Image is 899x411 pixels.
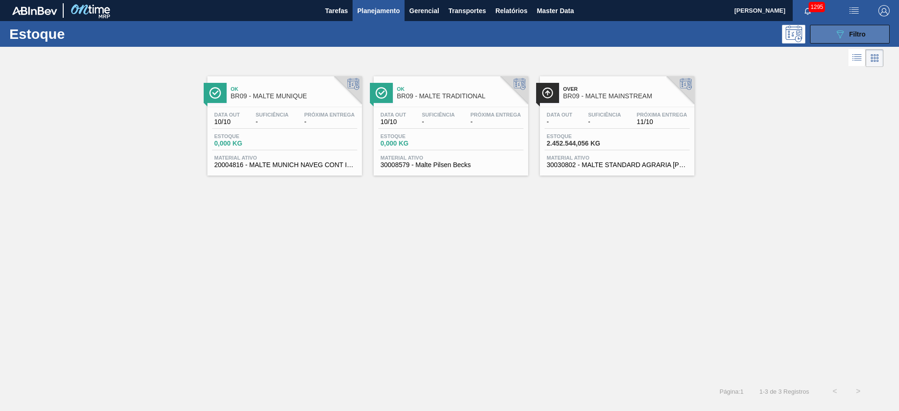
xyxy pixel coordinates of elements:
span: Estoque [547,133,612,139]
span: Estoque [214,133,280,139]
span: Relatórios [495,5,527,16]
img: Ícone [542,87,553,99]
span: Data out [547,112,573,117]
span: Estoque [381,133,446,139]
span: 30030802 - MALTE STANDARD AGRARIA CAMPOS GERAIS [547,161,687,169]
img: Logout [878,5,890,16]
button: Filtro [810,25,890,44]
span: BR09 - MALTE MUNIQUE [231,93,357,100]
span: - [588,118,621,125]
span: 0,000 KG [381,140,446,147]
a: ÍconeOverBR09 - MALTE MAINSTREAMData out-Suficiência-Próxima Entrega11/10Estoque2.452.544,056 KGM... [533,69,699,176]
span: Over [563,86,690,92]
a: ÍconeOkBR09 - MALTE MUNIQUEData out10/10Suficiência-Próxima Entrega-Estoque0,000 KGMaterial ativo... [200,69,367,176]
img: Ícone [376,87,387,99]
div: Visão em Lista [848,49,866,67]
span: Material ativo [547,155,687,161]
span: Planejamento [357,5,400,16]
span: 1 - 3 de 3 Registros [758,388,809,395]
span: Suficiência [422,112,455,117]
span: Próxima Entrega [471,112,521,117]
span: Ok [397,86,523,92]
span: - [471,118,521,125]
span: Data out [381,112,406,117]
span: - [422,118,455,125]
span: 30008579 - Malte Pilsen Becks [381,161,521,169]
span: - [547,118,573,125]
span: 2.452.544,056 KG [547,140,612,147]
span: 1295 [809,2,825,12]
span: Gerencial [409,5,439,16]
span: Data out [214,112,240,117]
span: Master Data [537,5,574,16]
span: 10/10 [214,118,240,125]
img: TNhmsLtSVTkK8tSr43FrP2fwEKptu5GPRR3wAAAABJRU5ErkJggg== [12,7,57,15]
h1: Estoque [9,29,149,39]
span: Ok [231,86,357,92]
span: Próxima Entrega [304,112,355,117]
span: Próxima Entrega [637,112,687,117]
span: Material ativo [214,155,355,161]
span: Página : 1 [720,388,744,395]
div: Pogramando: nenhum usuário selecionado [782,25,805,44]
span: 11/10 [637,118,687,125]
img: userActions [848,5,860,16]
button: < [823,380,847,403]
span: Suficiência [588,112,621,117]
div: Visão em Cards [866,49,884,67]
span: 20004816 - MALTE MUNICH NAVEG CONT IMPORT SUP 40% [214,161,355,169]
a: ÍconeOkBR09 - MALTE TRADITIONALData out10/10Suficiência-Próxima Entrega-Estoque0,000 KGMaterial a... [367,69,533,176]
span: Filtro [849,30,866,38]
span: Tarefas [325,5,348,16]
span: Suficiência [256,112,288,117]
span: Transportes [449,5,486,16]
span: - [304,118,355,125]
span: BR09 - MALTE MAINSTREAM [563,93,690,100]
span: Material ativo [381,155,521,161]
button: Notificações [793,4,823,17]
span: - [256,118,288,125]
span: BR09 - MALTE TRADITIONAL [397,93,523,100]
span: 10/10 [381,118,406,125]
img: Ícone [209,87,221,99]
button: > [847,380,870,403]
span: 0,000 KG [214,140,280,147]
